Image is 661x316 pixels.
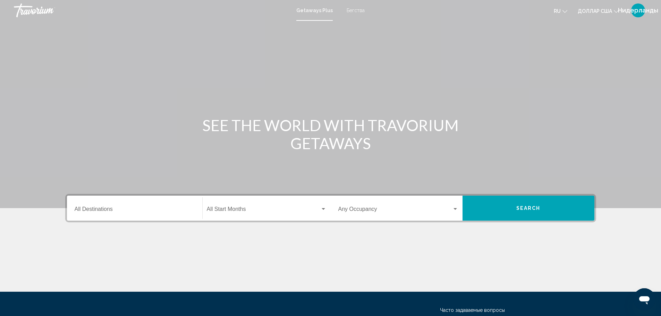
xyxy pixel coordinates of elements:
[629,3,647,18] button: Меню пользователя
[516,206,541,211] span: Search
[578,6,619,16] button: Изменить валюту
[578,8,612,14] font: доллар США
[440,307,505,313] a: Часто задаваемые вопросы
[618,7,658,14] font: Нидерланды
[463,196,594,221] button: Search
[14,3,289,17] a: Травориум
[554,8,561,14] font: ru
[633,288,655,310] iframe: Кнопка запуска окна обмена сообщениями
[201,116,461,152] h1: SEE THE WORLD WITH TRAVORIUM GETAWAYS
[554,6,567,16] button: Изменить язык
[347,8,365,13] a: Бегства
[67,196,594,221] div: Виджет поиска
[296,8,333,13] a: Getaways Plus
